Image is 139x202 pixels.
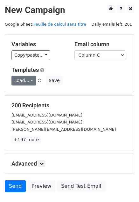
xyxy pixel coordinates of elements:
a: Feuille de calcul sans titre [33,22,86,27]
h2: New Campaign [5,5,134,16]
h5: Variables [11,41,65,48]
h5: Email column [74,41,128,48]
small: [PERSON_NAME][EMAIL_ADDRESS][DOMAIN_NAME] [11,127,116,132]
small: [EMAIL_ADDRESS][DOMAIN_NAME] [11,113,82,117]
a: Daily emails left: 201 [89,22,134,27]
button: Save [46,76,62,85]
small: [EMAIL_ADDRESS][DOMAIN_NAME] [11,120,82,124]
a: Load... [11,76,36,85]
iframe: Chat Widget [107,172,139,202]
h5: 200 Recipients [11,102,128,109]
a: Send Test Email [57,180,105,192]
a: +197 more [11,136,41,144]
a: Copy/paste... [11,50,50,60]
small: Google Sheet: [5,22,86,27]
a: Preview [27,180,55,192]
span: Daily emails left: 201 [89,21,134,28]
h5: Advanced [11,160,128,167]
a: Templates [11,66,39,73]
a: Send [5,180,26,192]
